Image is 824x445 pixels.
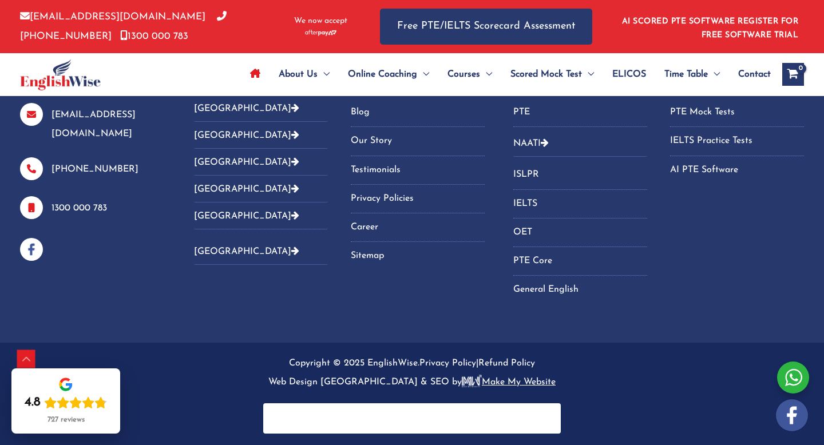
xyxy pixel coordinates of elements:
a: CoursesMenu Toggle [438,54,501,94]
a: About UsMenu Toggle [270,54,339,94]
a: [EMAIL_ADDRESS][DOMAIN_NAME] [51,110,136,138]
img: white-facebook.png [776,399,808,431]
a: Sitemap [351,247,485,265]
span: Time Table [664,54,708,94]
iframe: PayPal Message 2 [275,411,549,421]
a: Scored Mock TestMenu Toggle [501,54,603,94]
a: Our Story [351,132,485,150]
a: [GEOGRAPHIC_DATA] [194,247,299,256]
button: [GEOGRAPHIC_DATA] [194,176,328,202]
a: View Shopping Cart, empty [782,63,804,86]
span: Menu Toggle [417,54,429,94]
a: AI PTE Software [670,161,804,180]
img: facebook-blue-icons.png [20,238,43,261]
u: Make My Website [462,378,556,387]
a: IELTS [513,194,647,213]
a: PTE Core [513,252,647,271]
a: Career [351,218,485,237]
a: Privacy Policy [419,359,476,368]
a: Online CoachingMenu Toggle [339,54,438,94]
p: Copyright © 2025 EnglishWise. | [20,354,804,392]
a: Contact [729,54,771,94]
a: AI SCORED PTE SOFTWARE REGISTER FOR FREE SOFTWARE TRIAL [622,17,799,39]
button: [GEOGRAPHIC_DATA] [194,103,328,122]
nav: Site Navigation: Main Menu [241,54,771,94]
a: ELICOS [603,54,655,94]
a: Web Design [GEOGRAPHIC_DATA] & SEO bymake-logoMake My Website [268,378,556,387]
button: [GEOGRAPHIC_DATA] [194,238,328,265]
div: 4.8 [25,395,41,411]
span: We now accept [294,15,347,27]
a: NAATI [513,139,541,148]
span: ELICOS [612,54,646,94]
a: [EMAIL_ADDRESS][DOMAIN_NAME] [20,12,205,22]
span: Menu Toggle [582,54,594,94]
a: [PHONE_NUMBER] [51,165,138,174]
span: Scored Mock Test [510,54,582,94]
span: About Us [279,54,318,94]
aside: Footer Widget 2 [194,67,328,274]
a: 1300 000 783 [120,31,188,41]
span: Menu Toggle [708,54,720,94]
span: Contact [738,54,771,94]
div: Rating: 4.8 out of 5 [25,395,107,411]
nav: Menu [513,103,647,127]
button: [GEOGRAPHIC_DATA] [194,149,328,176]
a: Refund Policy [478,359,535,368]
a: 1300 000 783 [51,204,107,213]
button: [GEOGRAPHIC_DATA] [194,202,328,229]
img: Afterpay-Logo [305,30,336,36]
a: Privacy Policies [351,189,485,208]
div: 727 reviews [47,415,85,424]
img: cropped-ew-logo [20,59,101,90]
aside: Footer Widget 4 [513,67,647,314]
a: [GEOGRAPHIC_DATA] [194,212,299,221]
a: Time TableMenu Toggle [655,54,729,94]
aside: Footer Widget 1 [20,67,165,261]
nav: Menu [351,103,485,266]
button: [GEOGRAPHIC_DATA] [194,122,328,149]
nav: Menu [513,165,647,299]
span: Courses [447,54,480,94]
a: [PHONE_NUMBER] [20,12,227,41]
a: PTE Mock Tests [670,103,804,122]
a: Free PTE/IELTS Scorecard Assessment [380,9,592,45]
aside: Header Widget 1 [615,8,804,45]
span: Online Coaching [348,54,417,94]
a: OET [513,223,647,242]
span: Menu Toggle [318,54,330,94]
nav: Menu [670,103,804,180]
button: NAATI [513,130,647,157]
span: Menu Toggle [480,54,492,94]
a: ISLPR [513,165,647,184]
a: IELTS Practice Tests [670,132,804,150]
a: Blog [351,103,485,122]
a: Testimonials [351,161,485,180]
a: PTE [513,103,647,122]
a: General English [513,280,647,299]
img: make-logo [462,375,482,387]
aside: Footer Widget 3 [351,67,485,280]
